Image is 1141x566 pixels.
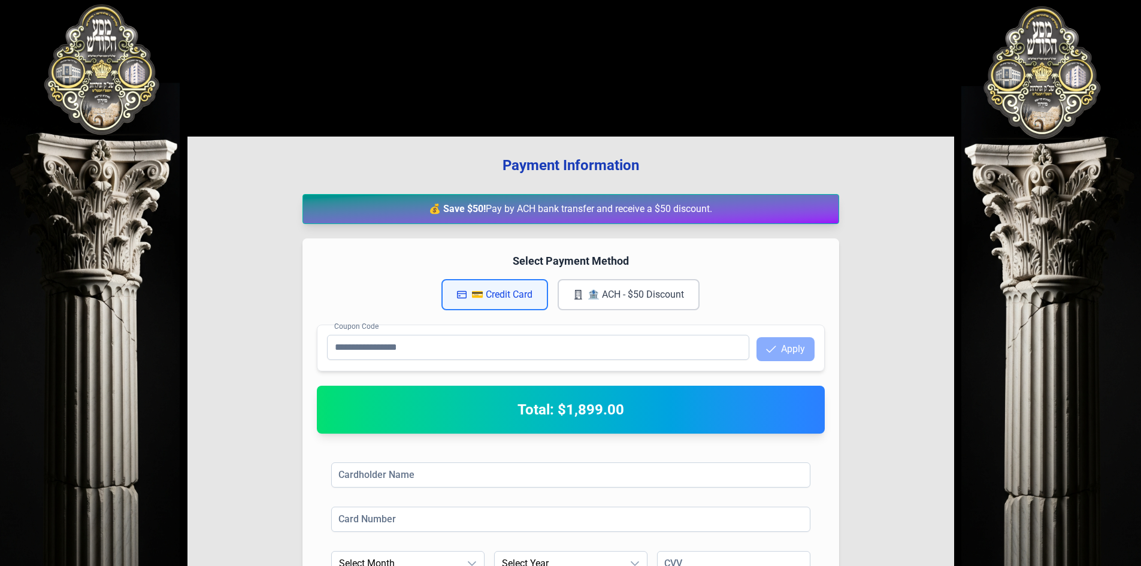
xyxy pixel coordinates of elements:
[207,156,935,175] h3: Payment Information
[756,337,815,361] button: Apply
[302,194,839,224] div: Pay by ACH bank transfer and receive a $50 discount.
[558,279,700,310] button: 🏦 ACH - $50 Discount
[331,400,810,419] h2: Total: $1,899.00
[317,253,825,270] h4: Select Payment Method
[441,279,548,310] button: 💳 Credit Card
[429,203,486,214] strong: 💰 Save $50!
